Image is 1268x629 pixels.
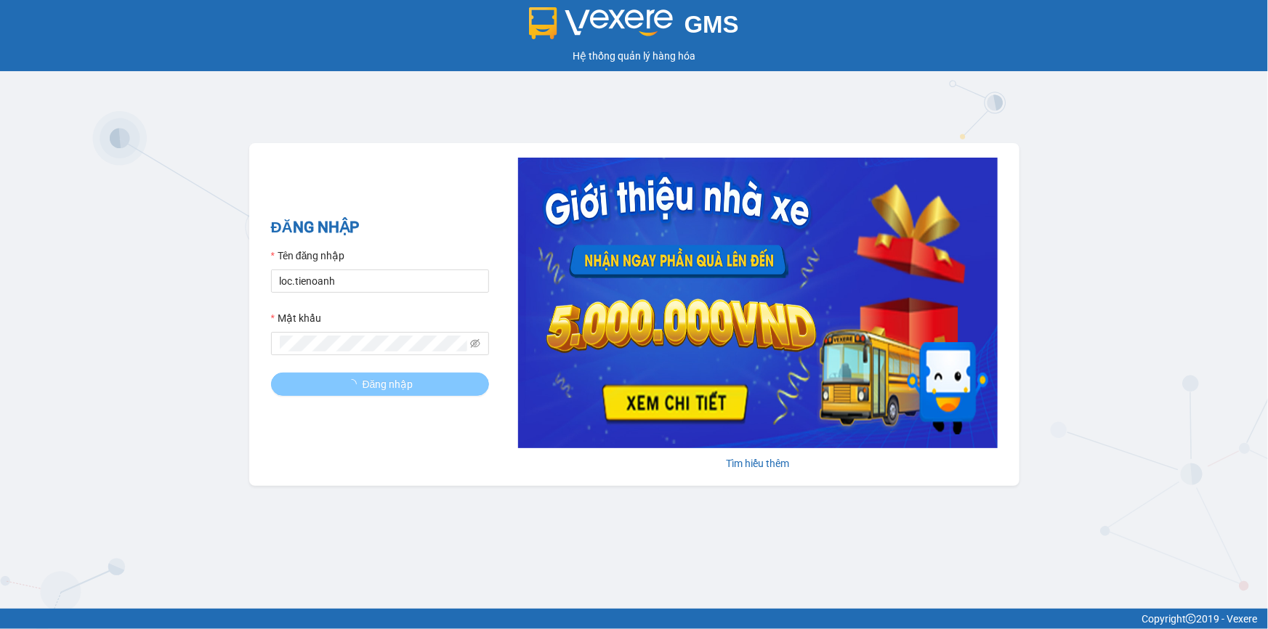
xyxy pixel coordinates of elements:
[11,611,1257,627] div: Copyright 2019 - Vexere
[271,248,345,264] label: Tên đăng nhập
[347,379,363,389] span: loading
[271,269,489,293] input: Tên đăng nhập
[518,158,998,448] img: banner-0
[1186,614,1196,624] span: copyright
[529,7,673,39] img: logo 2
[271,310,321,326] label: Mật khẩu
[271,373,489,396] button: Đăng nhập
[529,22,739,33] a: GMS
[271,216,489,240] h2: ĐĂNG NHẬP
[280,336,467,352] input: Mật khẩu
[470,338,480,349] span: eye-invisible
[363,376,413,392] span: Đăng nhập
[685,11,739,38] span: GMS
[4,48,1264,64] div: Hệ thống quản lý hàng hóa
[518,455,998,471] div: Tìm hiểu thêm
